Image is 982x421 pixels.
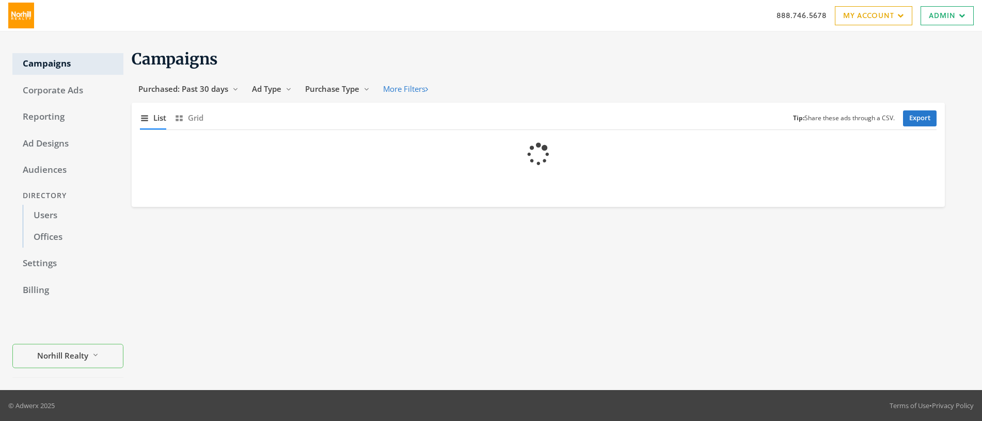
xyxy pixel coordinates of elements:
img: Adwerx [8,3,34,28]
span: Campaigns [132,49,218,69]
a: Terms of Use [890,401,929,410]
a: Export [903,110,937,126]
a: Reporting [12,106,123,128]
button: More Filters [376,79,435,99]
a: Ad Designs [12,133,123,155]
a: Offices [23,226,123,248]
small: Share these ads through a CSV. [793,114,895,123]
a: Admin [921,6,974,25]
button: Grid [175,107,203,129]
b: Tip: [793,114,804,122]
a: Billing [12,280,123,301]
a: Audiences [12,159,123,181]
span: Norhill Realty [37,349,88,361]
div: • [890,400,974,411]
span: Purchase Type [305,84,359,94]
div: Directory [12,186,123,205]
a: Users [23,205,123,226]
a: Corporate Ads [12,80,123,102]
span: Purchased: Past 30 days [138,84,228,94]
button: Ad Type [245,79,298,99]
p: © Adwerx 2025 [8,400,55,411]
button: Norhill Realty [12,344,123,368]
span: Ad Type [252,84,281,94]
a: 888.746.5678 [777,10,827,21]
button: Purchase Type [298,79,376,99]
a: Campaigns [12,53,123,75]
a: Privacy Policy [932,401,974,410]
span: List [153,112,166,124]
span: Grid [188,112,203,124]
button: Purchased: Past 30 days [132,79,245,99]
a: My Account [835,6,912,25]
a: Settings [12,253,123,274]
button: List [140,107,166,129]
